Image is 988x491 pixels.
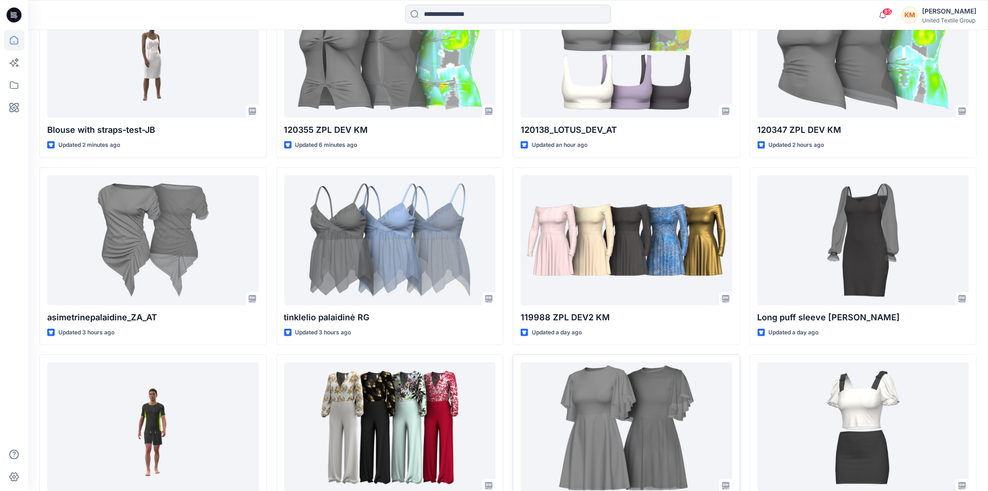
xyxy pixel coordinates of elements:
p: Updated 3 hours ago [58,328,115,338]
p: Updated an hour ago [532,140,587,150]
p: Updated 2 hours ago [769,140,824,150]
p: Updated 3 hours ago [295,328,351,338]
p: Updated a day ago [769,328,819,338]
p: tinklelio palaidinė RG [284,311,496,324]
div: KM [902,7,918,23]
a: asimetrinepalaidine_ZA_AT [47,175,259,305]
p: Updated 6 minutes ago [295,140,358,150]
a: tinklelio palaidinė RG [284,175,496,305]
p: 120138_LOTUS_DEV_AT [521,123,732,137]
p: Updated a day ago [532,328,582,338]
p: 120347 ZPL DEV KM [758,123,969,137]
p: 120355 ZPL DEV KM [284,123,496,137]
a: Long puff sleeve rushing RG [758,175,969,305]
span: 85 [882,8,893,15]
p: Long puff sleeve [PERSON_NAME] [758,311,969,324]
div: United Textile Group [922,17,976,24]
p: Blouse with straps-test-JB [47,123,259,137]
p: asimetrinepalaidine_ZA_AT [47,311,259,324]
a: 119988 ZPL DEV2 KM [521,175,732,305]
p: Updated 2 minutes ago [58,140,120,150]
div: [PERSON_NAME] [922,6,976,17]
p: 119988 ZPL DEV2 KM [521,311,732,324]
